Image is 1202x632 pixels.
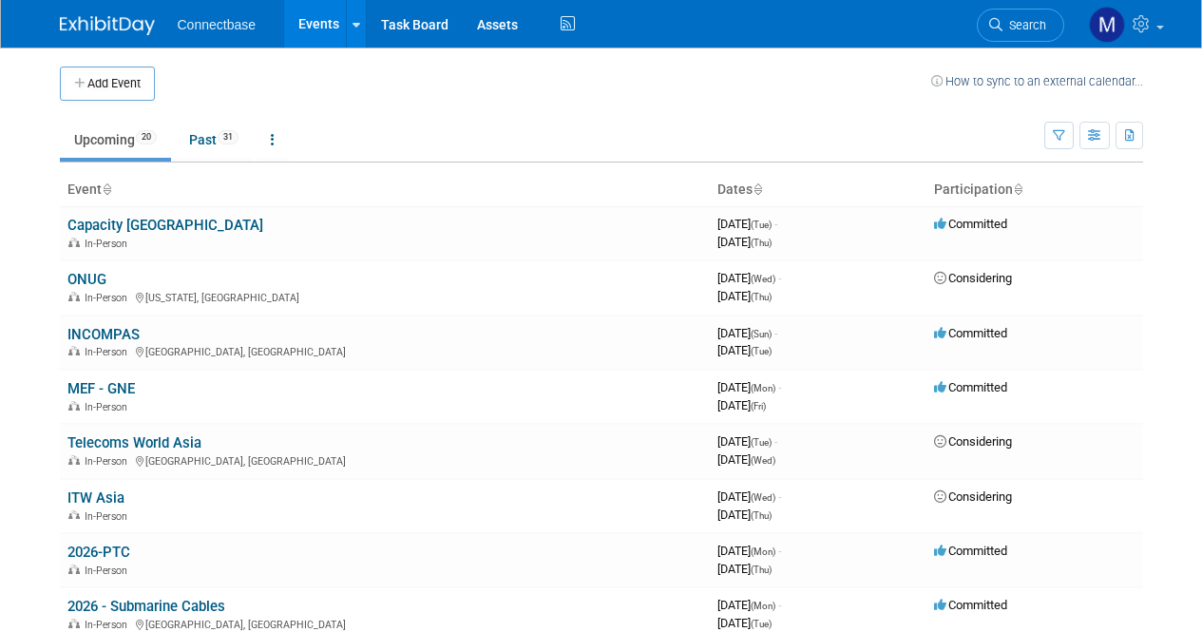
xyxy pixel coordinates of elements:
[778,544,781,558] span: -
[67,271,106,288] a: ONUG
[67,434,201,451] a: Telecoms World Asia
[68,619,80,628] img: In-Person Event
[934,271,1012,285] span: Considering
[934,380,1007,394] span: Committed
[934,489,1012,504] span: Considering
[717,489,781,504] span: [DATE]
[751,329,772,339] span: (Sun)
[934,544,1007,558] span: Committed
[60,174,710,206] th: Event
[751,619,772,629] span: (Tue)
[1002,18,1046,32] span: Search
[778,489,781,504] span: -
[934,434,1012,449] span: Considering
[774,326,777,340] span: -
[751,492,775,503] span: (Wed)
[67,616,702,631] div: [GEOGRAPHIC_DATA], [GEOGRAPHIC_DATA]
[934,217,1007,231] span: Committed
[717,380,781,394] span: [DATE]
[67,217,263,234] a: Capacity [GEOGRAPHIC_DATA]
[178,17,257,32] span: Connectbase
[751,437,772,448] span: (Tue)
[67,289,702,304] div: [US_STATE], [GEOGRAPHIC_DATA]
[68,455,80,465] img: In-Person Event
[717,434,777,449] span: [DATE]
[85,346,133,358] span: In-Person
[751,455,775,466] span: (Wed)
[85,565,133,577] span: In-Person
[751,274,775,284] span: (Wed)
[717,544,781,558] span: [DATE]
[751,220,772,230] span: (Tue)
[717,235,772,249] span: [DATE]
[751,401,766,412] span: (Fri)
[717,452,775,467] span: [DATE]
[717,616,772,630] span: [DATE]
[85,510,133,523] span: In-Person
[751,565,772,575] span: (Thu)
[68,401,80,411] img: In-Person Event
[774,434,777,449] span: -
[1013,182,1022,197] a: Sort by Participation Type
[68,292,80,301] img: In-Person Event
[717,398,766,412] span: [DATE]
[751,601,775,611] span: (Mon)
[85,401,133,413] span: In-Person
[931,74,1143,88] a: How to sync to an external calendar...
[60,122,171,158] a: Upcoming20
[751,510,772,521] span: (Thu)
[717,343,772,357] span: [DATE]
[85,619,133,631] span: In-Person
[85,455,133,468] span: In-Person
[717,562,772,576] span: [DATE]
[1089,7,1125,43] img: Mary Ann Rose
[67,544,130,561] a: 2026-PTC
[136,130,157,144] span: 20
[926,174,1143,206] th: Participation
[67,326,140,343] a: INCOMPAS
[751,238,772,248] span: (Thu)
[778,380,781,394] span: -
[68,510,80,520] img: In-Person Event
[85,238,133,250] span: In-Person
[778,598,781,612] span: -
[717,289,772,303] span: [DATE]
[67,380,135,397] a: MEF - GNE
[68,238,80,247] img: In-Person Event
[60,67,155,101] button: Add Event
[67,343,702,358] div: [GEOGRAPHIC_DATA], [GEOGRAPHIC_DATA]
[717,508,772,522] span: [DATE]
[751,383,775,393] span: (Mon)
[934,326,1007,340] span: Committed
[751,292,772,302] span: (Thu)
[85,292,133,304] span: In-Person
[717,326,777,340] span: [DATE]
[717,271,781,285] span: [DATE]
[68,565,80,574] img: In-Person Event
[778,271,781,285] span: -
[977,9,1064,42] a: Search
[175,122,253,158] a: Past31
[218,130,238,144] span: 31
[68,346,80,355] img: In-Person Event
[67,598,225,615] a: 2026 - Submarine Cables
[717,598,781,612] span: [DATE]
[60,16,155,35] img: ExhibitDay
[102,182,111,197] a: Sort by Event Name
[751,346,772,356] span: (Tue)
[751,546,775,557] span: (Mon)
[717,217,777,231] span: [DATE]
[774,217,777,231] span: -
[934,598,1007,612] span: Committed
[67,452,702,468] div: [GEOGRAPHIC_DATA], [GEOGRAPHIC_DATA]
[753,182,762,197] a: Sort by Start Date
[67,489,124,507] a: ITW Asia
[710,174,926,206] th: Dates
